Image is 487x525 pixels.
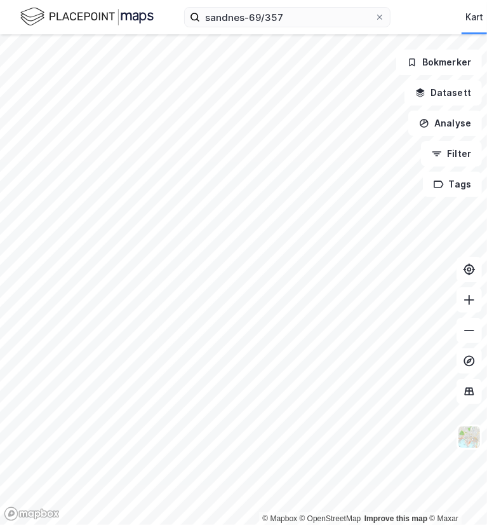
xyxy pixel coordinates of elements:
input: Søk på adresse, matrikkel, gårdeiere, leietakere eller personer [200,8,375,27]
button: Tags [423,172,482,197]
img: logo.f888ab2527a4732fd821a326f86c7f29.svg [20,6,154,28]
div: Kart [465,10,483,25]
div: Kontrollprogram for chat [424,464,487,525]
a: Mapbox [262,514,297,523]
a: OpenStreetMap [300,514,361,523]
iframe: Chat Widget [424,464,487,525]
a: Improve this map [364,514,427,523]
a: Mapbox homepage [4,507,60,521]
button: Filter [421,141,482,167]
button: Datasett [404,80,482,106]
button: Bokmerker [396,50,482,75]
button: Analyse [408,111,482,136]
img: Z [457,425,481,449]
